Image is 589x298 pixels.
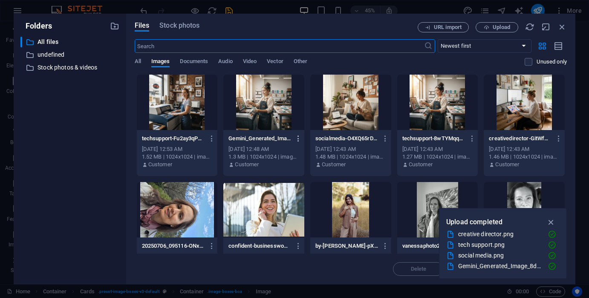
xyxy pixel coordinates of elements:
div: [DATE] 12:32 AM [142,253,213,260]
button: URL import [418,22,469,32]
div: undefined [20,49,119,60]
p: techsupport-8wTYMqqPpZNHfjBtEspmuQ.png [402,135,465,142]
i: Create new folder [110,21,119,31]
div: [DATE] 12:48 AM [228,145,299,153]
div: [DATE] 12:57 AM [315,253,386,260]
p: vanessaphoto2-MPP6L0Uva_0vRv7LUSMP3g.jpg [402,242,465,250]
p: Customer [148,161,172,168]
p: techsupport-Fu2ay3qPnQ-mK485TBCtXw.png [142,135,205,142]
i: Minimize [541,22,551,32]
span: Vector [267,56,283,68]
div: creative director.png [458,229,541,239]
div: Stock photos & videos [20,62,119,73]
div: Gemini_Generated_Image_8dro4p8dro4p8dro.png [458,261,541,271]
input: Search [135,39,424,53]
p: Displays only files that are not in use on the website. Files added during this session can still... [537,58,567,66]
div: social media.png [458,251,541,260]
p: Customer [235,161,259,168]
span: URL import [434,25,462,30]
span: Other [294,56,307,68]
span: Stock photos [159,20,199,31]
button: Upload [476,22,518,32]
p: Customer [495,161,519,168]
i: Reload [525,22,534,32]
div: ​ [20,37,22,47]
div: 1.48 MB | 1024x1024 | image/png [315,153,386,161]
p: Upload completed [446,217,502,228]
p: Customer [409,161,433,168]
i: Close [557,22,567,32]
span: All [135,56,141,68]
span: Files [135,20,150,31]
div: 1.27 MB | 1024x1024 | image/png [402,153,473,161]
p: by-amin-naderloei-pXqBzf9DczjfTgpg-4mZNA.jpeg [315,242,378,250]
p: All files [38,37,104,47]
div: [DATE] 1:06 AM [228,253,299,260]
span: Audio [218,56,232,68]
div: [DATE] 12:43 AM [489,145,560,153]
p: creativedirector-GitWfHI2bErW8hICUtKnBA.png [489,135,551,142]
p: 20250706_095116-ONxGEZ1HT10qxnxLxG9WNw.jpg [142,242,205,250]
div: [DATE] 12:43 AM [315,145,386,153]
div: 1.3 MB | 1024x1024 | image/png [228,153,299,161]
p: Folders [20,20,52,32]
div: [DATE] 12:43 AM [402,145,473,153]
div: tech support.png [458,240,541,250]
p: Customer [322,161,346,168]
p: confident-businesswoman-using-her-tablet-and-phone-smiling-outdoors-in-sunlight-DMviZ3iTLd9xym_6d... [228,242,291,250]
span: Video [243,56,257,68]
p: Stock photos & videos [38,63,104,72]
div: 1.52 MB | 1024x1024 | image/png [142,153,213,161]
p: undefined [38,50,104,60]
span: Upload [493,25,510,30]
p: Gemini_Generated_Image_8dro4p8dro4p8dro-GDYettuBZSNgzyjZhbG8sA.png [228,135,291,142]
div: 1.46 MB | 1024x1024 | image/png [489,153,560,161]
span: Images [151,56,170,68]
span: Documents [180,56,208,68]
p: socialmedia-O4XQ65rDLv_-NryfGuJ86Q.png [315,135,378,142]
div: [DATE] 12:44 AM [402,253,473,260]
div: [DATE] 12:53 AM [142,145,213,153]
